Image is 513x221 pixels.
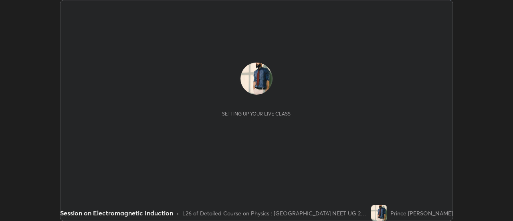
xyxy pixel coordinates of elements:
img: 96122d21c5e7463d91715a36403f4a25.jpg [240,63,273,95]
div: Setting up your live class [222,111,291,117]
img: 96122d21c5e7463d91715a36403f4a25.jpg [371,205,387,221]
div: Prince [PERSON_NAME] [390,209,453,217]
div: Session on Electromagnetic Induction [60,208,173,218]
div: L26 of Detailed Course on Physics : [GEOGRAPHIC_DATA] NEET UG 2026 Excel 2 [182,209,368,217]
div: • [176,209,179,217]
